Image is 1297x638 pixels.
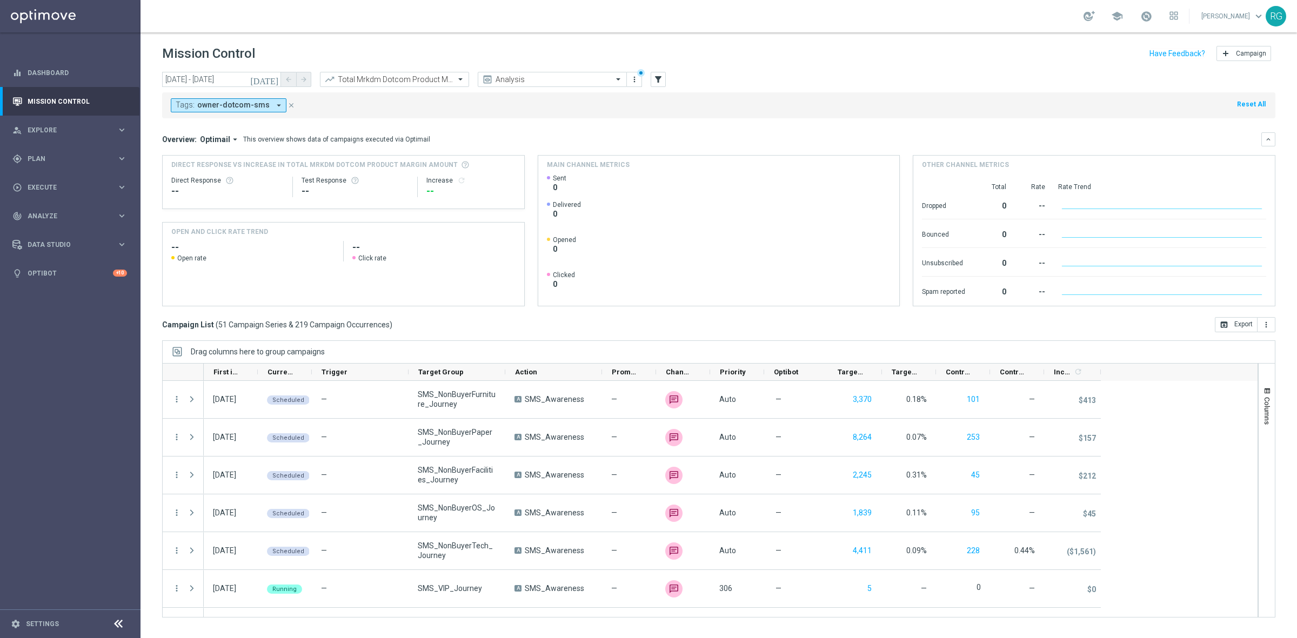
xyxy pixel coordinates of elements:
[418,465,496,485] span: SMS_NonBuyerFacilities_Journey
[553,244,576,254] span: 0
[1079,395,1096,405] p: $413
[1215,320,1275,328] multiple-options-button: Export to CSV
[243,135,430,144] div: This overview shows data of campaigns executed via Optimail
[525,432,584,442] span: SMS_Awareness
[12,125,22,135] i: person_search
[172,470,182,480] button: more_vert
[12,87,127,116] div: Mission Control
[172,432,182,442] button: more_vert
[12,212,128,220] button: track_changes Analyze keyboard_arrow_right
[162,320,392,330] h3: Campaign List
[665,391,683,408] div: Digital SMS marketing
[665,580,683,597] div: Digital SMS marketing
[204,419,1101,456] div: Press SPACE to select this row.
[300,76,307,83] i: arrow_forward
[163,532,204,570] div: Press SPACE to select this row.
[12,268,22,278] i: lightbulb
[1019,183,1045,191] div: Rate
[1054,368,1072,376] span: Increase
[946,368,972,376] span: Control Customers
[171,241,335,254] h2: --
[611,508,617,518] span: —
[281,72,296,87] button: arrow_back
[172,583,182,593] button: more_vert
[12,97,128,106] div: Mission Control
[321,584,327,593] span: —
[612,368,638,376] span: Promotions
[553,174,566,183] span: Sent
[230,135,240,144] i: arrow_drop_down
[514,509,522,516] span: A
[1029,395,1035,404] span: —
[272,548,304,555] span: Scheduled
[547,160,630,170] h4: Main channel metrics
[426,176,516,185] div: Increase
[171,176,284,185] div: Direct Response
[163,494,204,532] div: Press SPACE to select this row.
[978,253,1006,271] div: 0
[775,546,781,555] span: —
[200,135,230,144] span: Optimail
[267,508,310,518] colored-tag: Scheduled
[213,546,236,555] div: 06 Aug 2025, Wednesday
[204,494,1101,532] div: Press SPACE to select this row.
[28,184,117,191] span: Execute
[514,434,522,440] span: A
[866,582,873,595] button: 5
[665,542,683,560] div: Digital SMS marketing
[426,185,516,198] div: --
[1216,46,1271,61] button: add Campaign
[28,58,127,87] a: Dashboard
[117,211,127,221] i: keyboard_arrow_right
[288,102,295,109] i: close
[321,433,327,441] span: —
[906,471,927,479] span: 0.31%
[922,196,965,213] div: Dropped
[324,74,335,85] i: trending_up
[1029,433,1035,441] span: —
[1258,317,1275,332] button: more_vert
[611,432,617,442] span: —
[514,472,522,478] span: A
[1072,366,1082,378] span: Calculate column
[418,389,496,409] span: SMS_NonBuyerFurniture_Journey
[11,619,21,629] i: settings
[28,241,117,248] span: Data Studio
[457,176,466,185] button: refresh
[213,508,236,518] div: 06 Aug 2025, Wednesday
[852,544,873,558] button: 4,411
[665,429,683,446] img: Digital SMS marketing
[418,368,464,376] span: Target Group
[390,320,392,330] span: )
[852,506,873,520] button: 1,839
[1253,10,1265,22] span: keyboard_arrow_down
[1265,136,1272,143] i: keyboard_arrow_down
[197,135,243,144] button: Optimail arrow_drop_down
[553,200,581,209] span: Delivered
[553,236,576,244] span: Opened
[117,125,127,135] i: keyboard_arrow_right
[296,72,311,87] button: arrow_forward
[267,432,310,442] colored-tag: Scheduled
[525,508,584,518] span: SMS_Awareness
[1014,546,1035,555] span: 0.44%
[922,160,1009,170] h4: Other channel metrics
[191,347,325,356] span: Drag columns here to group campaigns
[665,505,683,522] img: Digital SMS marketing
[216,320,218,330] span: (
[719,471,736,479] span: Auto
[197,100,270,110] span: owner-dotcom-sms
[171,185,284,198] div: --
[12,211,117,221] div: Analyze
[1029,508,1035,517] span: —
[630,75,639,84] i: more_vert
[1087,585,1096,594] p: $0
[321,546,327,555] span: —
[12,126,128,135] div: person_search Explore keyboard_arrow_right
[921,584,927,593] span: —
[1266,6,1286,26] div: RG
[171,160,458,170] span: Direct Response VS Increase In Total Mrkdm Dotcom Product Margin Amount
[966,393,981,406] button: 101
